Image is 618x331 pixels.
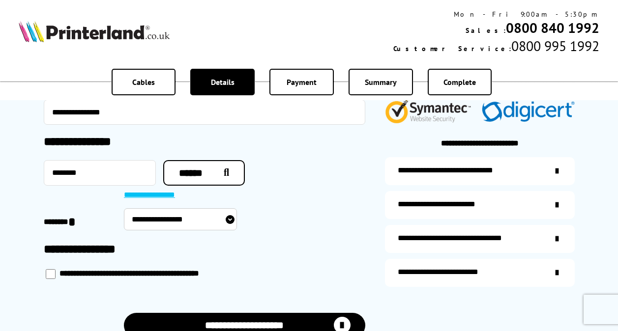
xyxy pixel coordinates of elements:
span: Summary [365,77,397,87]
a: secure-website [385,259,575,287]
span: Cables [132,77,155,87]
span: 0800 995 1992 [511,37,599,55]
div: Mon - Fri 9:00am - 5:30pm [393,10,599,19]
a: additional-cables [385,225,575,253]
a: additional-ink [385,157,575,185]
img: Printerland Logo [19,21,170,42]
a: 0800 840 1992 [506,19,599,37]
span: Customer Service: [393,44,511,53]
a: items-arrive [385,191,575,219]
span: Details [211,77,235,87]
span: Payment [287,77,317,87]
span: Complete [443,77,476,87]
span: Sales: [466,26,506,35]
